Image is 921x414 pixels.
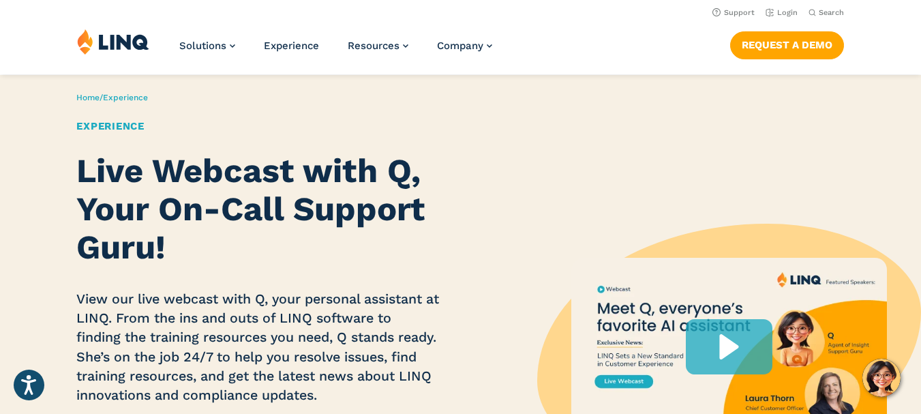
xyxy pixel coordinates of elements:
[76,152,439,267] h2: Live Webcast with Q, Your On-Call Support Guru!
[730,29,844,59] nav: Button Navigation
[819,8,844,17] span: Search
[730,31,844,59] a: Request a Demo
[348,40,408,52] a: Resources
[179,40,226,52] span: Solutions
[766,8,798,17] a: Login
[103,93,148,102] span: Experience
[76,290,439,405] p: View our live webcast with Q, your personal assistant at LINQ. From the ins and outs of LINQ soft...
[437,40,483,52] span: Company
[348,40,399,52] span: Resources
[179,29,492,74] nav: Primary Navigation
[862,359,901,397] button: Hello, have a question? Let’s chat.
[437,40,492,52] a: Company
[76,93,148,102] span: /
[179,40,235,52] a: Solutions
[809,8,844,18] button: Open Search Bar
[686,319,772,374] div: Play
[77,29,149,55] img: LINQ | K‑12 Software
[712,8,755,17] a: Support
[76,93,100,102] a: Home
[264,40,319,52] a: Experience
[76,119,439,134] h1: Experience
